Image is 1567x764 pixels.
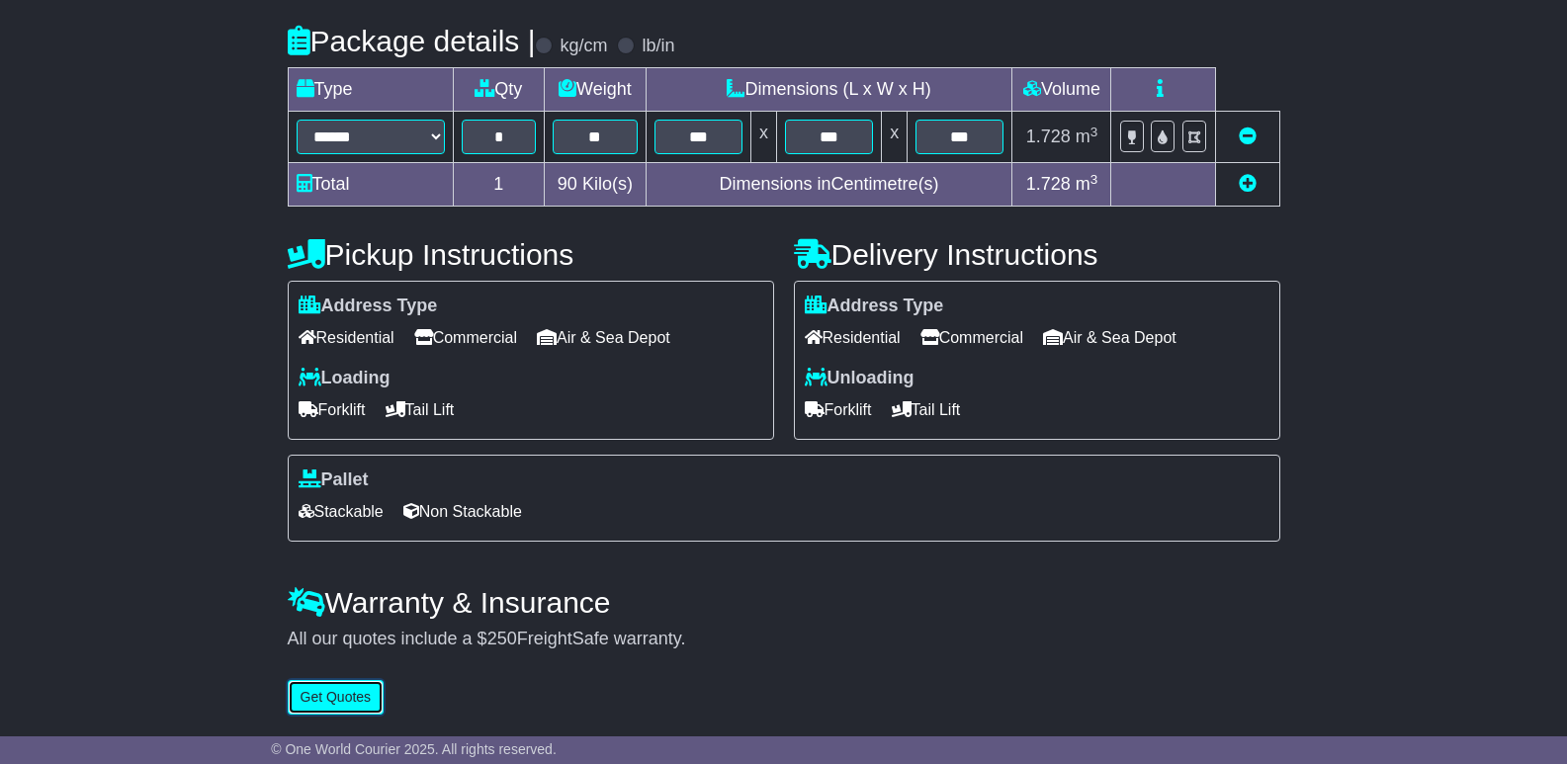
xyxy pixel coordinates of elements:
[805,322,901,353] span: Residential
[892,394,961,425] span: Tail Lift
[1043,322,1176,353] span: Air & Sea Depot
[1076,127,1098,146] span: m
[1090,172,1098,187] sup: 3
[299,368,391,389] label: Loading
[805,394,872,425] span: Forklift
[299,496,384,527] span: Stackable
[299,394,366,425] span: Forklift
[414,322,517,353] span: Commercial
[1026,174,1071,194] span: 1.728
[288,586,1280,619] h4: Warranty & Insurance
[750,112,776,163] td: x
[288,163,453,207] td: Total
[288,25,536,57] h4: Package details |
[288,68,453,112] td: Type
[920,322,1023,353] span: Commercial
[794,238,1280,271] h4: Delivery Instructions
[1012,68,1111,112] td: Volume
[1090,125,1098,139] sup: 3
[271,741,557,757] span: © One World Courier 2025. All rights reserved.
[453,68,545,112] td: Qty
[1239,127,1257,146] a: Remove this item
[545,68,647,112] td: Weight
[299,296,438,317] label: Address Type
[386,394,455,425] span: Tail Lift
[537,322,670,353] span: Air & Sea Depot
[453,163,545,207] td: 1
[642,36,674,57] label: lb/in
[646,163,1012,207] td: Dimensions in Centimetre(s)
[805,296,944,317] label: Address Type
[487,629,517,648] span: 250
[560,36,607,57] label: kg/cm
[1026,127,1071,146] span: 1.728
[299,469,369,491] label: Pallet
[646,68,1012,112] td: Dimensions (L x W x H)
[545,163,647,207] td: Kilo(s)
[403,496,522,527] span: Non Stackable
[805,368,914,389] label: Unloading
[1239,174,1257,194] a: Add new item
[299,322,394,353] span: Residential
[1076,174,1098,194] span: m
[882,112,908,163] td: x
[558,174,577,194] span: 90
[288,629,1280,650] div: All our quotes include a $ FreightSafe warranty.
[288,680,385,715] button: Get Quotes
[288,238,774,271] h4: Pickup Instructions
